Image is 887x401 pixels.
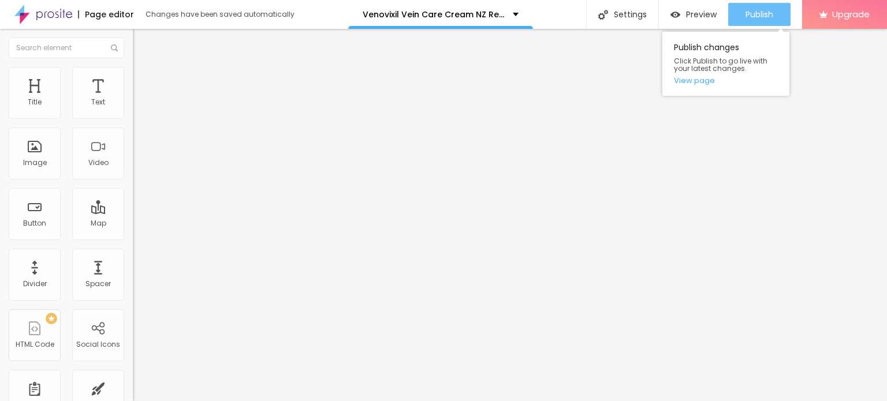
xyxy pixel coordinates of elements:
img: Icone [598,10,608,20]
img: view-1.svg [670,10,680,20]
div: Video [88,159,109,167]
div: Changes have been saved automatically [146,11,295,18]
p: Venovixil Vein Care Cream NZ Reviews and Clinically Tested Formula! [363,10,504,18]
div: Social Icons [76,340,120,348]
span: Upgrade [832,9,870,19]
div: Map [91,219,106,227]
div: Text [91,98,105,106]
a: View page [674,77,778,84]
div: Image [23,159,47,167]
img: Icone [111,44,118,51]
button: Preview [659,3,728,26]
div: Button [23,219,46,227]
button: Publish [728,3,791,26]
div: Divider [23,280,47,288]
div: Title [28,98,42,106]
iframe: Editor [133,29,887,401]
span: Publish [746,10,773,19]
div: Spacer [85,280,111,288]
span: Click Publish to go live with your latest changes. [674,57,778,72]
div: HTML Code [16,340,54,348]
input: Search element [9,38,124,58]
span: Preview [686,10,717,19]
div: Page editor [78,10,134,18]
div: Publish changes [662,32,789,96]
